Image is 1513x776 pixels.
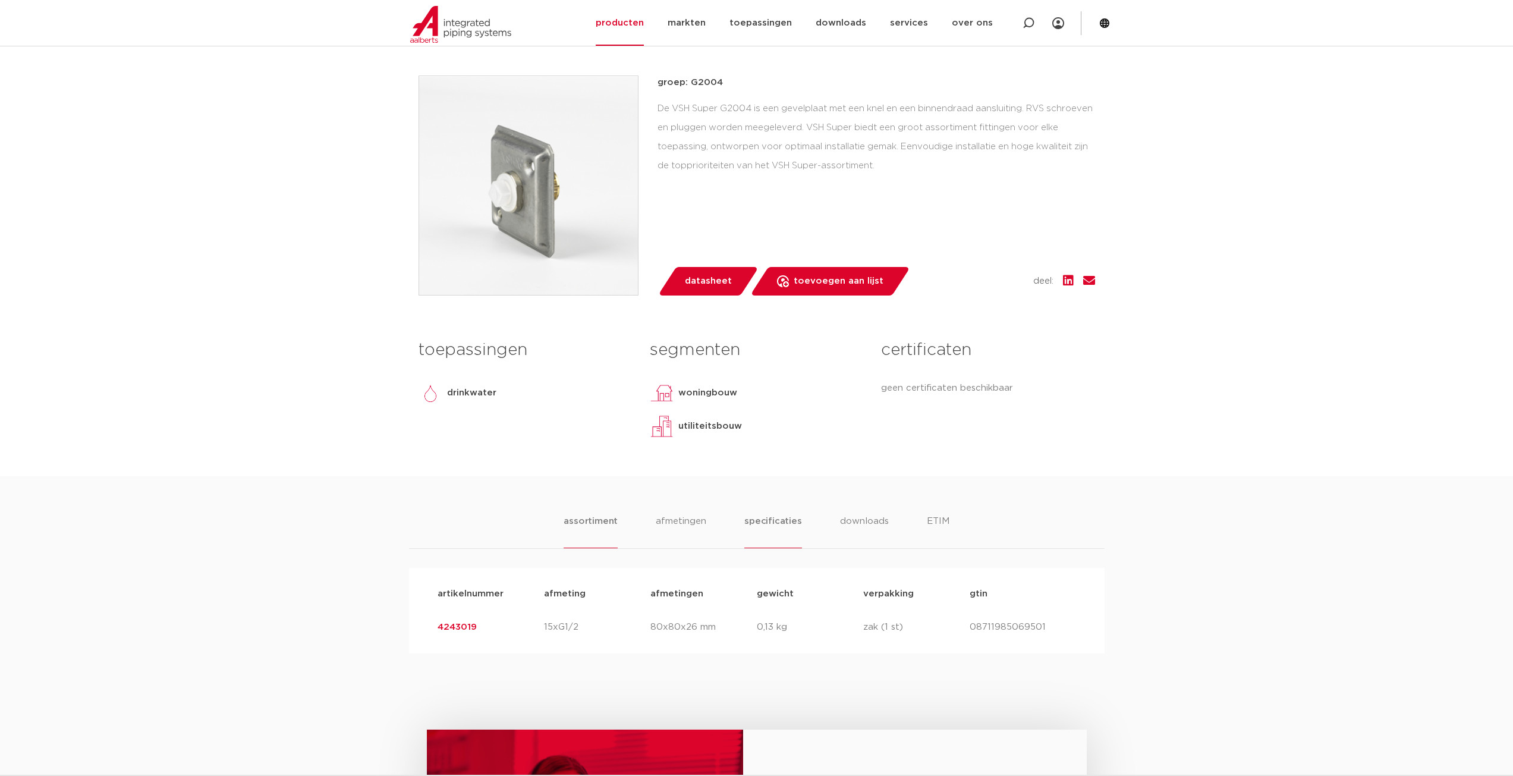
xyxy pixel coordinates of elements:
li: afmetingen [656,514,706,548]
h3: certificaten [881,338,1094,362]
span: toevoegen aan lijst [794,272,883,291]
p: 0,13 kg [757,620,863,634]
p: woningbouw [678,386,737,400]
a: datasheet [658,267,759,296]
li: assortiment [564,514,618,548]
img: Product Image for VSH gevelplaat (knel x binnendraad) [419,76,638,295]
p: artikelnummer [438,587,544,601]
li: specificaties [744,514,801,548]
p: groep: G2004 [658,76,1095,90]
p: verpakking [863,587,970,601]
span: deel: [1033,274,1053,288]
img: woningbouw [650,381,674,405]
p: 15xG1/2 [544,620,650,634]
p: 80x80x26 mm [650,620,757,634]
h3: segmenten [650,338,863,362]
div: De VSH Super G2004 is een gevelplaat met een knel en een binnendraad aansluiting. RVS schroeven e... [658,99,1095,175]
p: afmeting [544,587,650,601]
p: afmetingen [650,587,757,601]
p: gewicht [757,587,863,601]
img: utiliteitsbouw [650,414,674,438]
li: ETIM [927,514,949,548]
p: drinkwater [447,386,496,400]
p: utiliteitsbouw [678,419,742,433]
li: downloads [840,514,889,548]
a: 4243019 [438,623,477,632]
img: drinkwater [419,381,442,405]
h3: toepassingen [419,338,632,362]
p: zak (1 st) [863,620,970,634]
span: datasheet [685,272,732,291]
p: 08711985069501 [970,620,1076,634]
p: gtin [970,587,1076,601]
p: geen certificaten beschikbaar [881,381,1094,395]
